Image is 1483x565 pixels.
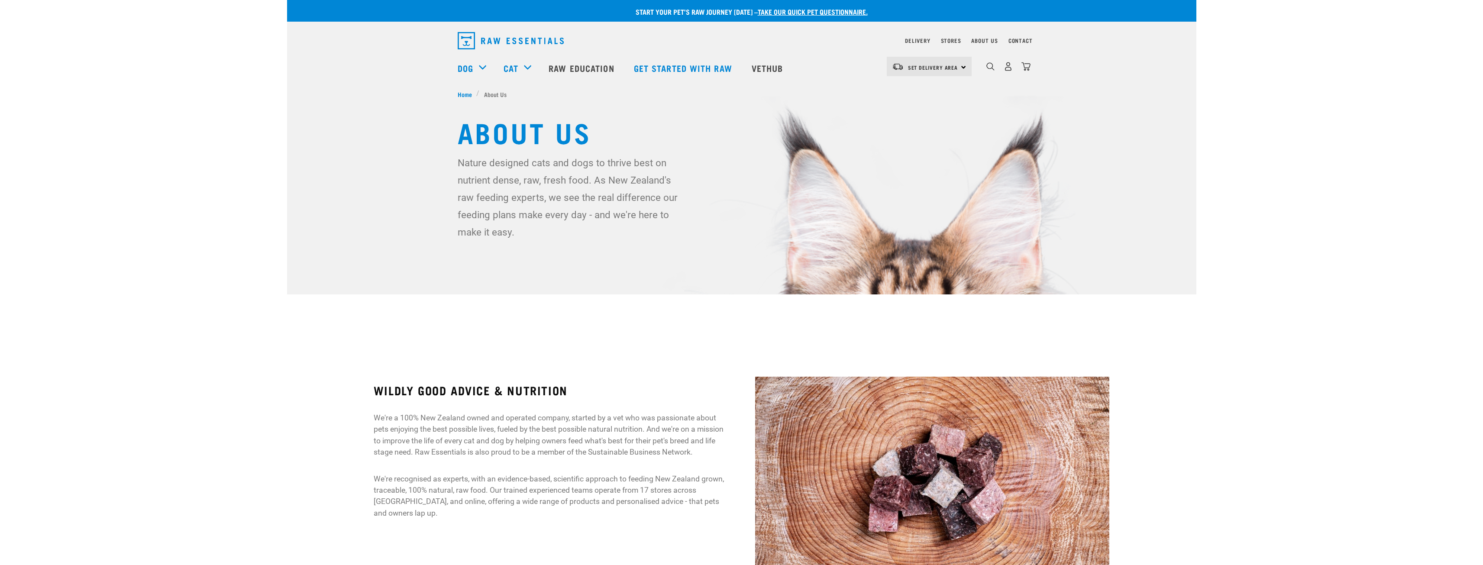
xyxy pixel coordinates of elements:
[758,10,868,13] a: take our quick pet questionnaire.
[941,39,961,42] a: Stores
[451,29,1033,53] nav: dropdown navigation
[374,473,728,519] p: We're recognised as experts, with an evidence-based, scientific approach to feeding New Zealand g...
[908,66,958,69] span: Set Delivery Area
[1008,39,1033,42] a: Contact
[540,51,625,85] a: Raw Education
[374,384,728,397] h3: WILDLY GOOD ADVICE & NUTRITION
[504,61,518,74] a: Cat
[458,116,1026,147] h1: About Us
[971,39,998,42] a: About Us
[458,154,685,241] p: Nature designed cats and dogs to thrive best on nutrient dense, raw, fresh food. As New Zealand's...
[1021,62,1031,71] img: home-icon@2x.png
[458,32,564,49] img: Raw Essentials Logo
[458,90,1026,99] nav: breadcrumbs
[743,51,794,85] a: Vethub
[905,39,930,42] a: Delivery
[1004,62,1013,71] img: user.png
[287,51,1196,85] nav: dropdown navigation
[458,61,473,74] a: Dog
[458,90,477,99] a: Home
[986,62,995,71] img: home-icon-1@2x.png
[892,63,904,71] img: van-moving.png
[625,51,743,85] a: Get started with Raw
[458,90,472,99] span: Home
[294,6,1203,17] p: Start your pet’s raw journey [DATE] –
[374,412,728,458] p: We're a 100% New Zealand owned and operated company, started by a vet who was passionate about pe...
